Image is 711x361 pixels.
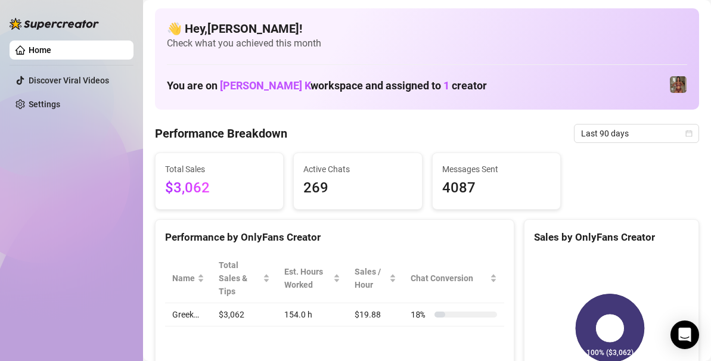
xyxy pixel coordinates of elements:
span: Active Chats [303,163,412,176]
span: Sales / Hour [355,265,387,291]
img: Greek [670,76,687,93]
span: Check what you achieved this month [167,37,687,50]
th: Sales / Hour [347,254,403,303]
td: Greek… [165,303,212,326]
div: Est. Hours Worked [284,265,331,291]
span: Total Sales & Tips [219,259,260,298]
a: Discover Viral Videos [29,76,109,85]
th: Chat Conversion [403,254,504,303]
span: Total Sales [165,163,274,176]
div: Open Intercom Messenger [670,320,699,349]
span: $3,062 [165,177,274,200]
a: Settings [29,99,60,109]
td: $19.88 [347,303,403,326]
h4: 👋 Hey, [PERSON_NAME] ! [167,20,687,37]
div: Sales by OnlyFans Creator [534,229,689,245]
div: Performance by OnlyFans Creator [165,229,504,245]
span: 1 [443,79,449,92]
td: $3,062 [212,303,277,326]
span: 269 [303,177,412,200]
span: Name [172,272,195,285]
h1: You are on workspace and assigned to creator [167,79,487,92]
span: 4087 [442,177,551,200]
h4: Performance Breakdown [155,125,287,142]
th: Total Sales & Tips [212,254,277,303]
td: 154.0 h [277,303,347,326]
a: Home [29,45,51,55]
span: 18 % [411,308,430,321]
span: Messages Sent [442,163,551,176]
img: logo-BBDzfeDw.svg [10,18,99,30]
span: calendar [685,130,693,137]
span: Last 90 days [581,125,692,142]
span: [PERSON_NAME] K [220,79,311,92]
th: Name [165,254,212,303]
span: Chat Conversion [411,272,488,285]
